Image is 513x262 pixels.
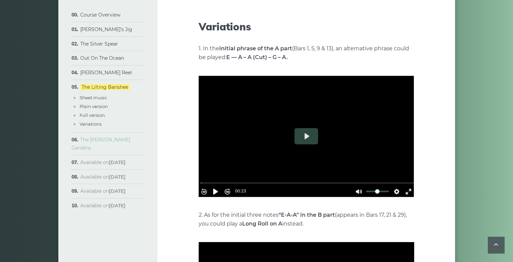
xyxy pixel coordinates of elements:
strong: [DATE] [109,203,125,209]
strong: Long Roll on A [242,220,282,227]
strong: initial phrase of the A part [219,45,292,52]
strong: [DATE] [109,188,125,194]
span: Available on [80,159,125,165]
span: Available on [80,203,125,209]
a: Variations [80,121,102,127]
a: The Lilting Banshee [80,84,130,90]
a: Full version [80,112,105,118]
a: [PERSON_NAME]’s Jig [80,26,132,32]
strong: [DATE] [109,174,125,180]
h2: Variations [199,21,414,33]
a: The [PERSON_NAME] Gardens [72,137,130,151]
p: 2. As for the initial three notes (appears in Bars 17, 21 & 29), you could play a instead. [199,210,414,228]
strong: “E-A-A” in the B part [279,211,335,218]
span: Available on [80,174,125,180]
p: 1. In the (Bars 1, 5, 9 & 13), an alternative phrase could be played: [199,44,414,62]
a: [PERSON_NAME] Reel [80,70,132,76]
strong: E — A – A (Cut) – G – A. [226,54,288,60]
a: The Silver Spear [80,41,118,47]
a: Out On The Ocean [80,55,124,61]
a: Plain version [80,104,108,109]
a: Sheet music [80,95,107,100]
strong: [DATE] [109,159,125,165]
a: Course Overview [80,12,120,18]
span: Available on [80,188,125,194]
